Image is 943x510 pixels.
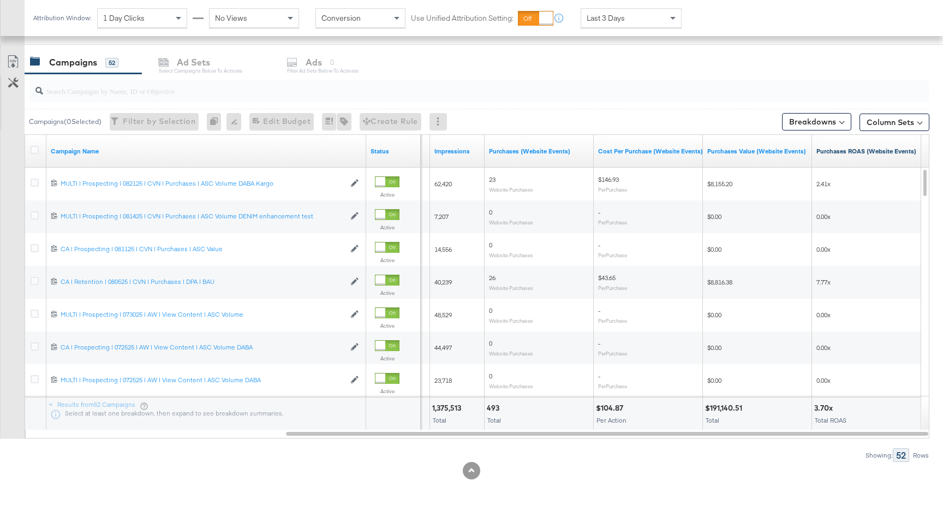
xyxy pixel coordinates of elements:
[61,376,345,385] a: MULTI | Prospecting | 072525 | AW | View Content | ASC Volume DABA
[598,350,627,357] sub: Per Purchase
[434,147,480,156] a: The number of times your ad was served. On mobile apps an ad is counted as served the first time ...
[816,147,917,156] a: The total value of the purchase actions divided by spend tracked by your Custom Audience pixel on...
[489,350,533,357] sub: Website Purchases
[598,306,600,315] span: -
[598,186,627,193] sub: Per Purchase
[61,245,345,254] a: CA | Prospecting | 081125 | CVN | Purchases | ASC Value
[434,343,452,352] span: 44,497
[912,452,929,459] div: Rows
[598,383,627,389] sub: Per Purchase
[434,212,449,221] span: 7,207
[816,343,831,352] span: 0.00x
[814,403,836,413] div: 3.70x
[816,245,831,253] span: 0.00x
[489,383,533,389] sub: Website Purchases
[816,180,831,188] span: 2.41x
[816,311,831,319] span: 0.00x
[61,376,345,384] div: MULTI | Prospecting | 072525 | AW | View Content | ASC Volume DABA
[707,311,721,319] span: $0.00
[596,416,626,424] span: Per Action
[29,117,102,127] div: Campaigns ( 0 Selected)
[707,212,721,221] span: $0.00
[61,179,345,188] a: MULTI | Prospecting | 082125 | CVN | Purchases | ASC Volume DABA Kargo
[705,403,745,413] div: $191,140.51
[489,372,492,380] span: 0
[893,448,909,462] div: 52
[598,317,627,324] sub: Per Purchase
[489,274,496,282] span: 26
[434,180,452,188] span: 62,420
[707,343,721,352] span: $0.00
[49,56,97,69] div: Campaigns
[105,58,118,68] div: 52
[487,416,501,424] span: Total
[587,13,625,23] span: Last 3 Days
[489,339,492,347] span: 0
[375,388,399,395] label: Active
[598,219,627,226] sub: Per Purchase
[860,114,929,131] button: Column Sets
[489,208,492,216] span: 0
[707,278,732,286] span: $8,816.38
[707,180,732,188] span: $8,155.20
[61,212,345,221] div: MULTI | Prospecting | 081425 | CVN | Purchases | ASC Volume DENIM enhancement test
[434,245,452,253] span: 14,556
[598,241,600,249] span: -
[598,274,616,282] span: $43.65
[596,403,626,413] div: $104.87
[489,252,533,258] sub: Website Purchases
[598,252,627,258] sub: Per Purchase
[598,284,627,291] sub: Per Purchase
[489,284,533,291] sub: Website Purchases
[51,147,362,156] a: Your campaign name.
[33,14,92,22] div: Attribution Window:
[433,416,446,424] span: Total
[598,339,600,347] span: -
[61,277,345,287] a: CA | Retention | 080525 | CVN | Purchases | DPA | BAU
[489,186,533,193] sub: Website Purchases
[61,212,345,221] a: MULTI | Prospecting | 081425 | CVN | Purchases | ASC Volume DENIM enhancement test
[489,241,492,249] span: 0
[489,317,533,324] sub: Website Purchases
[375,191,399,198] label: Active
[707,245,721,253] span: $0.00
[598,208,600,216] span: -
[43,76,847,97] input: Search Campaigns by Name, ID or Objective
[321,13,361,23] span: Conversion
[489,219,533,226] sub: Website Purchases
[489,175,496,183] span: 23
[489,306,492,315] span: 0
[411,13,514,23] label: Use Unified Attribution Setting:
[489,147,589,156] a: The number of times a purchase was made tracked by your Custom Audience pixel on your website aft...
[375,289,399,296] label: Active
[371,147,416,156] a: Shows the current state of your Ad Campaign.
[375,355,399,362] label: Active
[207,113,226,131] div: 0
[61,343,345,352] a: CA | Prospecting | 072525 | AW | View Content | ASC Volume DABA
[707,147,808,156] a: The total value of the purchase actions tracked by your Custom Audience pixel on your website aft...
[432,403,464,413] div: 1,375,513
[375,224,399,231] label: Active
[816,212,831,221] span: 0.00x
[815,416,846,424] span: Total ROAS
[103,13,145,23] span: 1 Day Clicks
[375,257,399,264] label: Active
[598,175,619,183] span: $146.93
[782,113,851,131] button: Breakdowns
[61,343,345,352] div: CA | Prospecting | 072525 | AW | View Content | ASC Volume DABA
[598,147,703,156] a: The average cost for each purchase tracked by your Custom Audience pixel on your website after pe...
[434,311,452,319] span: 48,529
[215,13,247,23] span: No Views
[707,376,721,384] span: $0.00
[61,245,345,253] div: CA | Prospecting | 081125 | CVN | Purchases | ASC Value
[865,452,893,459] div: Showing:
[434,278,452,286] span: 40,239
[61,310,345,319] a: MULTI | Prospecting | 073025 | AW | View Content | ASC Volume
[434,376,452,384] span: 23,718
[487,403,503,413] div: 493
[598,372,600,380] span: -
[375,322,399,329] label: Active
